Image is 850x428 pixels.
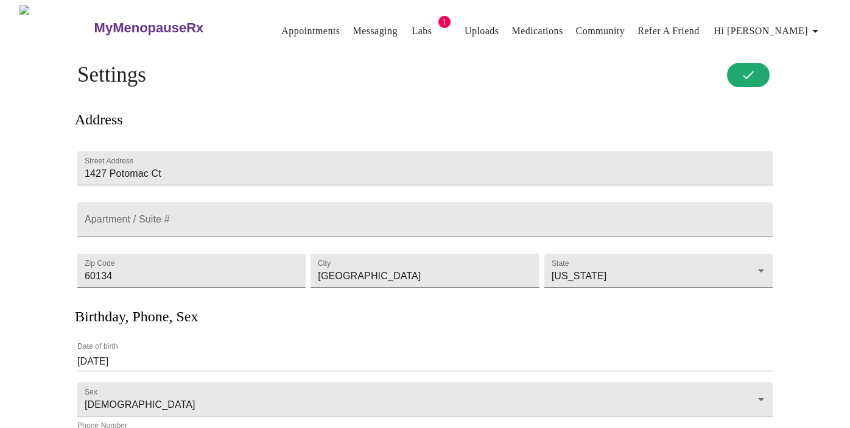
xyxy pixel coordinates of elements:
[75,112,123,128] h3: Address
[402,19,441,43] button: Labs
[637,23,700,40] a: Refer a Friend
[412,23,432,40] a: Labs
[633,19,704,43] button: Refer a Friend
[353,23,397,40] a: Messaging
[77,63,773,87] h4: Settings
[571,19,630,43] button: Community
[709,19,827,43] button: Hi [PERSON_NAME]
[511,23,563,40] a: Medications
[94,20,204,36] h3: MyMenopauseRx
[714,23,823,40] span: Hi [PERSON_NAME]
[19,5,93,51] img: MyMenopauseRx Logo
[544,254,773,288] div: [US_STATE]
[465,23,499,40] a: Uploads
[276,19,345,43] button: Appointments
[77,343,118,351] label: Date of birth
[507,19,567,43] button: Medications
[281,23,340,40] a: Appointments
[348,19,402,43] button: Messaging
[576,23,625,40] a: Community
[460,19,504,43] button: Uploads
[75,309,198,325] h3: Birthday, Phone, Sex
[438,16,451,28] span: 1
[77,382,773,416] div: [DEMOGRAPHIC_DATA]
[93,7,252,49] a: MyMenopauseRx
